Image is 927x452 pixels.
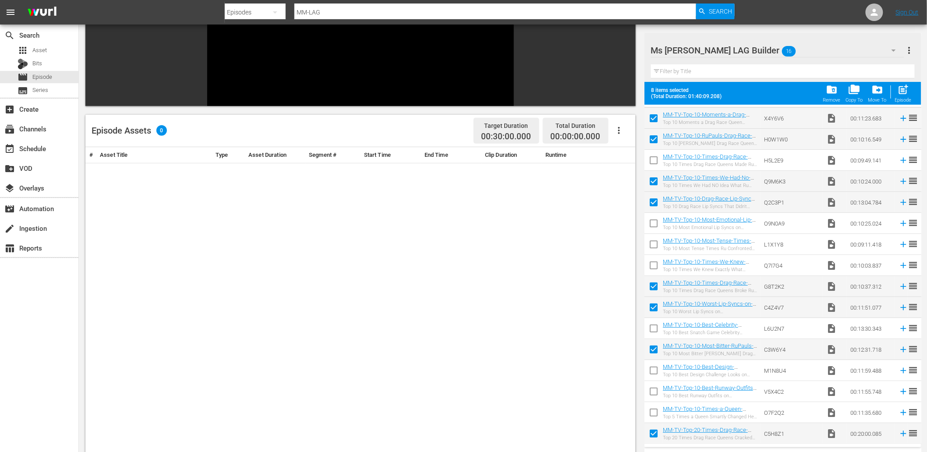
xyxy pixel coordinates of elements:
span: Ingestion [4,223,15,234]
span: Video [826,407,837,418]
div: Top 10 Best Runway Outfits on [PERSON_NAME] Drag Race UK [663,393,757,399]
span: Search [709,4,732,19]
span: Asset [32,46,47,55]
div: Top 10 Best Design Challenge Looks on Drag Race [663,372,757,378]
span: Video [826,428,837,439]
span: Schedule [4,144,15,154]
div: Bits [18,59,28,69]
img: ans4CAIJ8jUAAAAAAAAAAAAAAAAAAAAAAAAgQb4GAAAAAAAAAAAAAAAAAAAAAAAAJMjXAAAAAAAAAAAAAAAAAAAAAAAAgAT5G... [21,2,63,23]
span: Channels [4,124,15,134]
svg: Add to Episode [899,345,908,354]
span: Overlays [4,183,15,194]
svg: Add to Episode [899,366,908,375]
span: reorder [908,428,919,438]
td: 00:11:55.748 [847,381,895,402]
span: Search [4,30,15,41]
td: C3W6Y4 [761,339,823,360]
td: C5H8Z1 [761,423,823,444]
a: MM-TV-Top-10-Best-Runway-Outfits-on-RuPauls-Drag-Race-UK_V5X4C2-EN_VIDEO.mov [663,385,757,404]
td: 00:11:35.680 [847,402,895,423]
a: MM-TV-Top-10-Times-a-Queen-Changed-Her-Snatch-Game-Choice-Wins-and-Fails_O7F2Q2-EN_VIDEO.mov [663,406,752,432]
span: table_chart [4,243,15,254]
span: menu [5,7,16,18]
button: Search [696,4,735,19]
span: Video [826,365,837,376]
span: Asset [18,45,28,56]
td: 00:11:59.488 [847,360,895,381]
div: Top 5 Times a Queen Smartly Changed Her Snatch Game Choice & 5 Times Any Choice Was a Bad One [663,414,757,420]
svg: Add to Episode [899,429,908,438]
span: Bits [32,59,42,68]
a: MM-TV-Top-10-Most-Bitter-RuPauls-Drag-Race-Exits_C3W6Y4-EN_VIDEO.mov [663,343,757,362]
span: Episode [32,73,52,81]
a: Sign Out [896,9,919,16]
div: Top 10 Most Bitter [PERSON_NAME] Drag Race Exits [663,351,757,357]
a: MM-TV-Top-10-Best-Design-Challenge-Looks-on-Drag-Race_M1N8U4-EN_VIDEO.mov [663,364,739,383]
td: V5X4C2 [761,381,823,402]
span: video_file [826,344,837,355]
span: reorder [908,344,919,354]
div: Top 20 Times Drag Race Queens Cracked [PERSON_NAME] Up [663,435,757,441]
svg: Add to Episode [899,387,908,396]
div: Top 10 Best Snatch Game Celebrity Impressions on [PERSON_NAME] Drag Race [663,330,757,335]
span: Video [826,386,837,397]
td: O7F2Q2 [761,402,823,423]
span: reorder [908,386,919,396]
svg: Add to Episode [899,408,908,417]
td: 00:20:00.085 [847,423,895,444]
span: Series [18,85,28,96]
td: M1N8U4 [761,360,823,381]
td: 00:12:31.718 [847,339,895,360]
span: create_new_folder [4,163,15,174]
span: Create [4,104,15,115]
span: reorder [908,407,919,417]
span: Series [32,86,48,95]
span: Episode [18,72,28,82]
a: MM-TV-Top-20-Times-Drag-Race-Queens-Cracked-Ru-Up_C5H8Z1-EN_VIDEO.mov [663,427,751,446]
span: reorder [908,365,919,375]
span: Automation [4,204,15,214]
